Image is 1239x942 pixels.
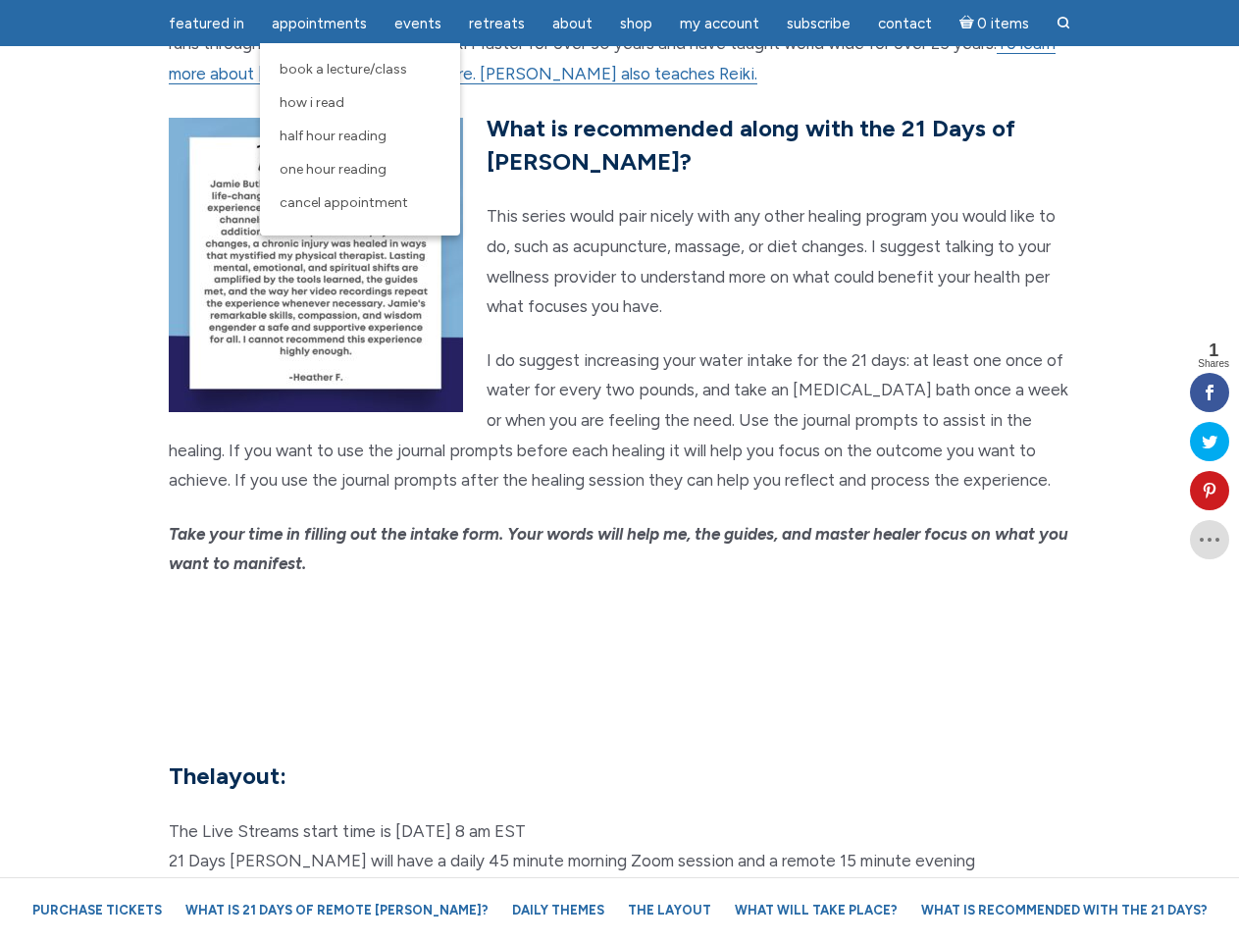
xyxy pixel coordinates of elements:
[487,114,1015,176] strong: What is recommended along with the 21 Days of [PERSON_NAME]?
[948,3,1042,43] a: Cart0 items
[541,5,604,43] a: About
[260,5,379,43] a: Appointments
[680,15,759,32] span: My Account
[866,5,944,43] a: Contact
[169,33,1056,84] a: To learn more about [PERSON_NAME], click here. [PERSON_NAME] also teaches Reiki.
[270,120,450,153] a: Half Hour Reading
[169,761,286,790] strong: The layout:
[1198,359,1229,369] span: Shares
[457,5,537,43] a: Retreats
[502,893,614,927] a: Daily Themes
[618,893,721,927] a: The Layout
[270,153,450,186] a: One Hour Reading
[775,5,862,43] a: Subscribe
[668,5,771,43] a: My Account
[280,161,387,178] span: One Hour Reading
[977,17,1029,31] span: 0 items
[725,893,907,927] a: What will take place?
[270,53,450,86] a: Book a Lecture/Class
[469,15,525,32] span: Retreats
[280,128,387,144] span: Half Hour Reading
[169,524,1068,574] em: Take your time in filling out the intake form. Your words will help me, the guides, and master he...
[270,86,450,120] a: How I Read
[169,15,244,32] span: featured in
[394,15,441,32] span: Events
[608,5,664,43] a: Shop
[157,5,256,43] a: featured in
[911,893,1217,927] a: What is recommended with the 21 Days?
[169,201,1071,321] p: This series would pair nicely with any other healing program you would like to do, such as acupun...
[169,345,1071,496] p: I do suggest increasing your water intake for the 21 days: at least one once of water for every t...
[383,5,453,43] a: Events
[23,893,172,927] a: Purchase Tickets
[280,61,407,78] span: Book a Lecture/Class
[272,15,367,32] span: Appointments
[280,94,344,111] span: How I Read
[620,15,652,32] span: Shop
[552,15,593,32] span: About
[959,15,978,32] i: Cart
[878,15,932,32] span: Contact
[176,893,498,927] a: What is 21 Days of Remote [PERSON_NAME]?
[280,194,408,211] span: Cancel Appointment
[270,186,450,220] a: Cancel Appointment
[1198,341,1229,359] span: 1
[787,15,851,32] span: Subscribe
